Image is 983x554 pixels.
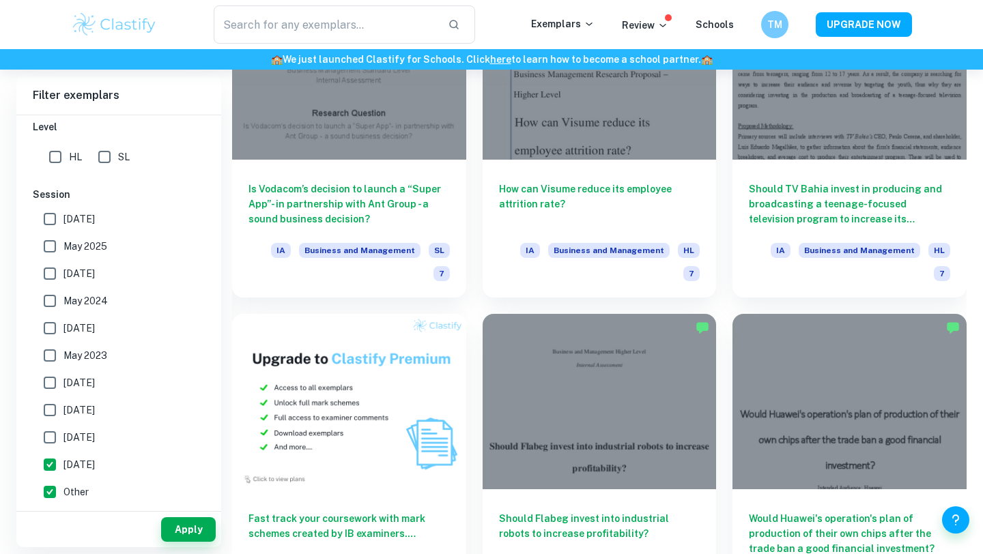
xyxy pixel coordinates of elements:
span: 7 [433,266,450,281]
span: Business and Management [299,243,421,258]
span: May 2025 [63,239,107,254]
span: [DATE] [63,212,95,227]
img: Thumbnail [232,314,466,489]
h6: We just launched Clastify for Schools. Click to learn how to become a school partner. [3,52,980,67]
span: [DATE] [63,266,95,281]
span: May 2023 [63,348,107,363]
img: Marked [696,321,709,334]
button: TM [761,11,788,38]
span: HL [69,149,82,164]
span: IA [520,243,540,258]
p: Exemplars [531,16,595,31]
h6: How can Visume reduce its employee attrition rate? [499,181,700,227]
span: Business and Management [799,243,920,258]
img: Clastify logo [71,11,158,38]
button: UPGRADE NOW [816,12,912,37]
h6: Session [33,187,205,202]
a: Schools [696,19,734,30]
span: [DATE] [63,430,95,445]
span: IA [771,243,790,258]
img: Marked [946,321,960,334]
a: here [490,54,511,65]
p: Review [622,18,668,33]
span: May 2024 [63,293,108,308]
h6: Is Vodacom’s decision to launch a “Super App”- in partnership with Ant Group - a sound business d... [248,181,450,227]
span: 🏫 [701,54,713,65]
input: Search for any exemplars... [214,5,437,44]
span: SL [118,149,130,164]
span: SL [429,243,450,258]
h6: Level [33,119,205,134]
h6: Should TV Bahia invest in producing and broadcasting a teenage-focused television program to incr... [749,181,950,227]
h6: Fast track your coursework with mark schemes created by IB examiners. Upgrade now [248,511,450,541]
h6: Filter exemplars [16,76,221,115]
span: [DATE] [63,403,95,418]
span: HL [928,243,950,258]
span: [DATE] [63,375,95,390]
span: 7 [683,266,700,281]
button: Help and Feedback [942,506,969,534]
span: 7 [934,266,950,281]
span: IA [271,243,291,258]
h6: TM [767,17,783,32]
span: [DATE] [63,457,95,472]
button: Apply [161,517,216,542]
span: Business and Management [548,243,670,258]
span: Other [63,484,89,499]
span: HL [678,243,700,258]
span: [DATE] [63,321,95,336]
span: 🏫 [271,54,283,65]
